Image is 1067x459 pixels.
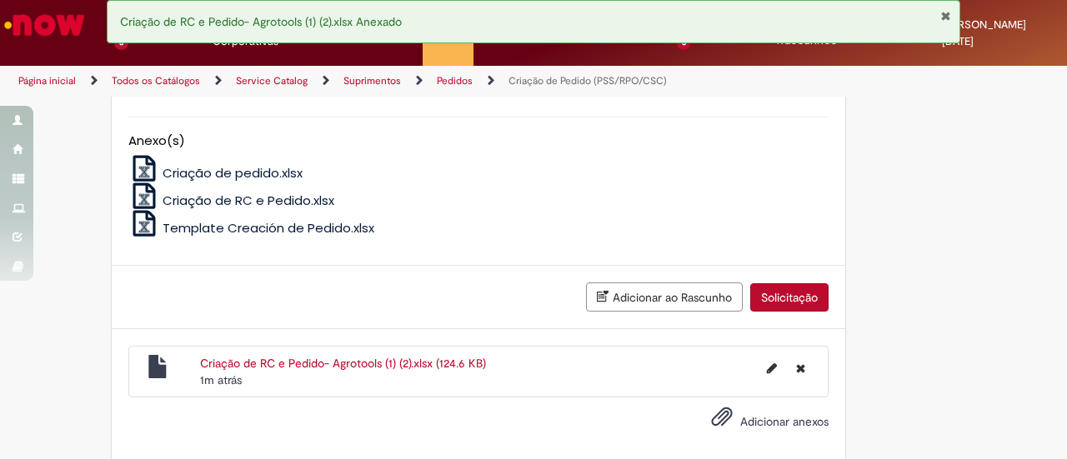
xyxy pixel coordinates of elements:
span: Criação de RC e Pedido- Agrotools (1) (2).xlsx Anexado [120,14,402,29]
span: Criação de pedido.xlsx [163,164,303,182]
a: Todos os Catálogos [112,74,200,87]
a: Criação de RC e Pedido- Agrotools (1) (2).xlsx (124.6 KB) [200,356,486,371]
a: Service Catalog [236,74,308,87]
span: Template Creación de Pedido.xlsx [163,219,374,237]
a: Criação de pedido.xlsx [128,164,303,182]
a: Criação de RC e Pedido.xlsx [128,192,335,209]
span: [PERSON_NAME][DATE] [942,17,1026,48]
button: Adicionar ao Rascunho [586,282,743,312]
button: Solicitação [750,283,829,312]
span: Criação de RC e Pedido.xlsx [163,192,334,209]
button: Excluir Criação de RC e Pedido- Agrotools (1) (2).xlsx [786,355,815,382]
a: Página inicial [18,74,76,87]
button: Fechar Notificação [940,9,951,22]
a: Criação de Pedido (PSS/RPO/CSC) [508,74,667,87]
button: Editar nome de arquivo Criação de RC e Pedido- Agrotools (1) (2).xlsx [757,355,787,382]
time: 01/10/2025 15:31:47 [200,372,242,387]
a: Pedidos [437,74,473,87]
span: 1m atrás [200,372,242,387]
ul: Trilhas de página [13,66,699,97]
span: Adicionar anexos [740,414,829,429]
img: ServiceNow [2,8,88,42]
button: Adicionar anexos [707,402,737,440]
a: Suprimentos [343,74,401,87]
a: Template Creación de Pedido.xlsx [128,219,375,237]
h5: Anexo(s) [128,134,829,148]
